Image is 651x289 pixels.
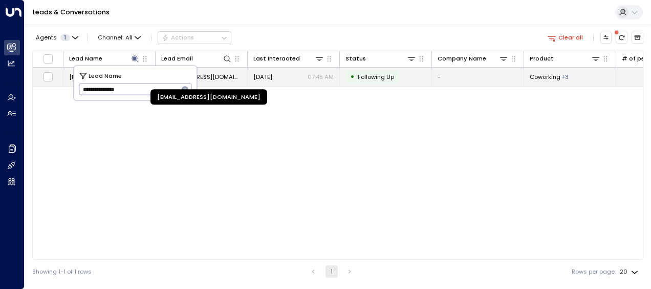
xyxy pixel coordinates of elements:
[530,54,554,64] div: Product
[600,32,612,44] button: Customize
[345,54,366,64] div: Status
[95,32,144,43] span: Channel:
[161,54,193,64] div: Lead Email
[60,34,70,41] span: 1
[32,267,92,276] div: Showing 1-1 of 1 rows
[162,34,194,41] div: Actions
[530,54,600,64] div: Product
[150,90,267,105] div: [EMAIL_ADDRESS][DOMAIN_NAME]
[32,32,81,43] button: Agents1
[632,32,643,44] button: Archived Leads
[432,68,524,86] td: -
[561,73,569,81] div: Day office,Membership,Private Office
[43,72,53,82] span: Toggle select row
[307,265,356,278] nav: pagination navigation
[161,73,242,81] span: hrichardson009@hotmail.com
[345,54,416,64] div: Status
[33,8,110,16] a: Leads & Conversations
[308,73,334,81] p: 07:45 AM
[438,54,486,64] div: Company Name
[69,54,140,64] div: Lead Name
[69,73,116,81] span: Heather Caughey
[620,265,640,278] div: 20
[36,35,57,40] span: Agents
[43,54,53,64] span: Toggle select all
[544,32,587,43] button: Clear all
[89,71,122,80] span: Lead Name
[253,54,300,64] div: Last Interacted
[325,265,338,278] button: page 1
[69,54,102,64] div: Lead Name
[158,31,231,44] div: Button group with a nested menu
[438,54,508,64] div: Company Name
[253,54,324,64] div: Last Interacted
[125,34,133,41] span: All
[616,32,627,44] span: There are new threads available. Refresh the grid to view the latest updates.
[253,73,272,81] span: Yesterday
[161,54,232,64] div: Lead Email
[350,70,355,84] div: •
[572,267,616,276] label: Rows per page:
[95,32,144,43] button: Channel:All
[530,73,560,81] span: Coworking
[158,31,231,44] button: Actions
[358,73,394,81] span: Following Up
